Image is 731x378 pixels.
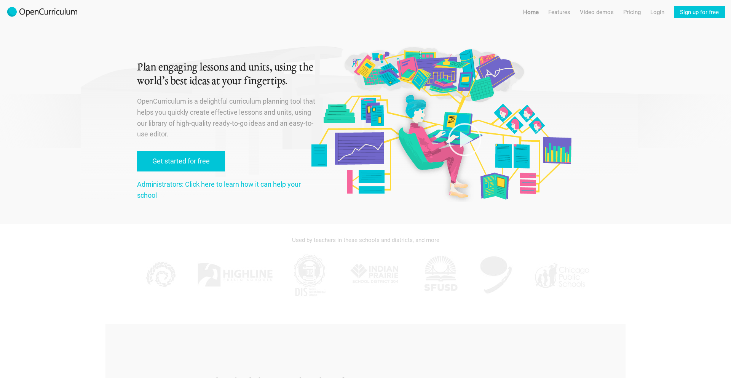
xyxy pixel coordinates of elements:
[623,6,641,18] a: Pricing
[137,96,317,140] p: OpenCurriculum is a delightful curriculum planning tool that helps you quickly create effective l...
[137,232,594,248] div: Used by teachers in these schools and districts, and more
[650,6,664,18] a: Login
[6,6,78,18] img: 2017-logo-m.png
[137,180,301,199] a: Administrators: Click here to learn how it can help your school
[308,46,573,202] img: Original illustration by Malisa Suchanya, Oakland, CA (malisasuchanya.com)
[141,252,179,298] img: KPPCS.jpg
[523,6,539,18] a: Home
[548,6,570,18] a: Features
[477,252,515,298] img: AGK.jpg
[346,252,404,298] img: IPSD.jpg
[580,6,614,18] a: Video demos
[137,151,225,171] a: Get started for free
[137,61,317,88] h1: Plan engaging lessons and units, using the world’s best ideas at your fingertips.
[421,252,460,298] img: SFUSD.jpg
[674,6,725,18] a: Sign up for free
[197,252,273,298] img: Highline.jpg
[533,252,590,298] img: CPS.jpg
[290,252,329,298] img: DIS.jpg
